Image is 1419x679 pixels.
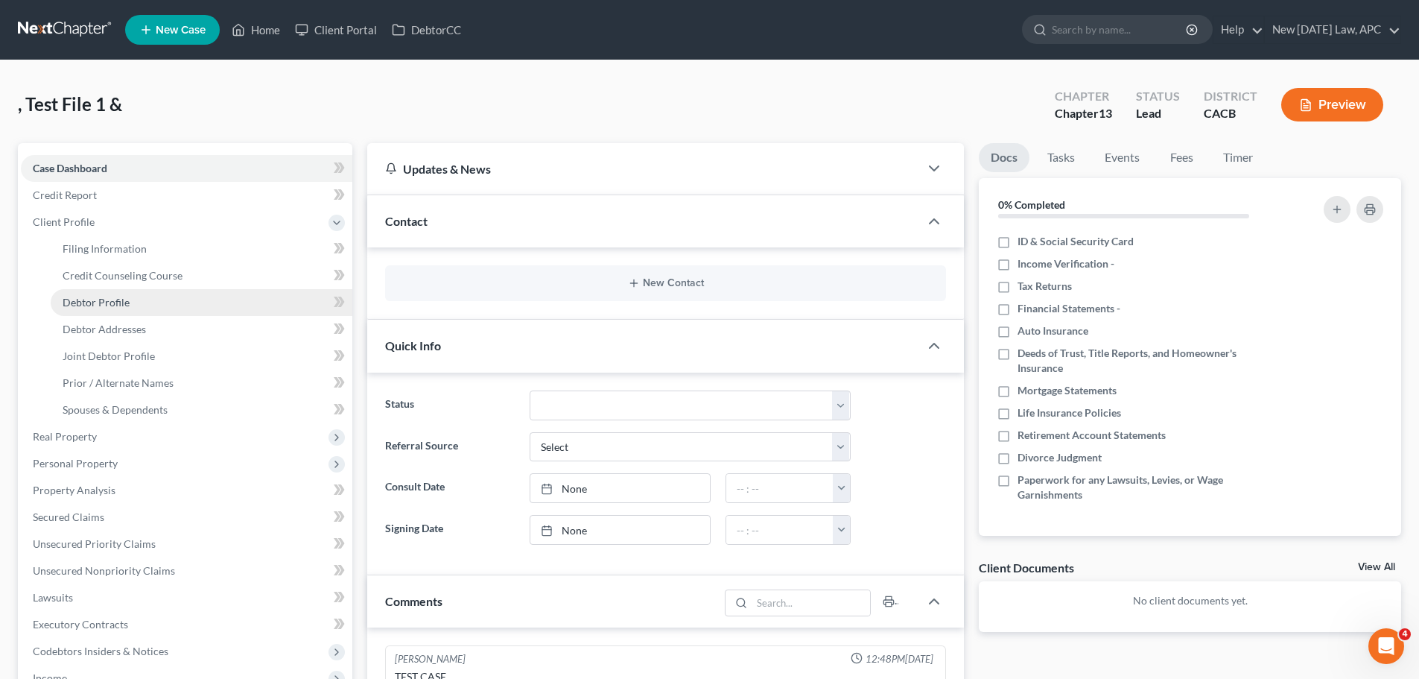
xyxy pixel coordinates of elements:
[51,343,352,370] a: Joint Debtor Profile
[33,484,115,496] span: Property Analysis
[998,198,1065,211] strong: 0% Completed
[1368,628,1404,664] iframe: Intercom live chat
[18,93,122,115] span: , Test File 1 &
[33,457,118,470] span: Personal Property
[991,593,1389,608] p: No client documents yet.
[63,269,182,282] span: Credit Counseling Course
[385,594,442,608] span: Comments
[1018,279,1072,294] span: Tax Returns
[378,391,521,420] label: Status
[385,338,441,353] span: Quick Info
[1213,16,1263,43] a: Help
[384,16,469,43] a: DebtorCC
[51,397,352,423] a: Spouses & Dependents
[33,430,97,443] span: Real Property
[397,277,934,289] button: New Contact
[21,558,352,584] a: Unsecured Nonpriority Claims
[1158,143,1205,172] a: Fees
[33,189,97,201] span: Credit Report
[1018,301,1120,316] span: Financial Statements -
[21,531,352,558] a: Unsecured Priority Claims
[979,143,1029,172] a: Docs
[1035,143,1087,172] a: Tasks
[1099,106,1112,120] span: 13
[1052,16,1188,43] input: Search by name...
[726,474,834,502] input: -- : --
[33,591,73,604] span: Lawsuits
[1018,405,1121,420] span: Life Insurance Policies
[1018,450,1102,465] span: Divorce Judgment
[51,316,352,343] a: Debtor Addresses
[33,162,107,174] span: Case Dashboard
[288,16,384,43] a: Client Portal
[156,25,206,36] span: New Case
[1018,383,1117,398] span: Mortgage Statements
[63,323,146,335] span: Debtor Addresses
[1204,105,1257,122] div: CACB
[33,564,175,577] span: Unsecured Nonpriority Claims
[1018,428,1166,443] span: Retirement Account Statements
[21,182,352,209] a: Credit Report
[63,350,155,362] span: Joint Debtor Profile
[1204,88,1257,105] div: District
[33,645,168,657] span: Codebtors Insiders & Notices
[1281,88,1383,121] button: Preview
[1018,256,1114,271] span: Income Verification -
[1399,628,1411,640] span: 4
[1055,105,1112,122] div: Chapter
[1136,88,1180,105] div: Status
[530,474,710,502] a: None
[33,215,95,228] span: Client Profile
[1265,16,1400,43] a: New [DATE] Law, APC
[866,652,933,666] span: 12:48PM[DATE]
[21,584,352,611] a: Lawsuits
[63,296,130,309] span: Debtor Profile
[224,16,288,43] a: Home
[1018,323,1088,338] span: Auto Insurance
[51,370,352,397] a: Prior / Alternate Names
[63,403,168,416] span: Spouses & Dependents
[752,590,871,616] input: Search...
[1055,88,1112,105] div: Chapter
[33,618,128,631] span: Executory Contracts
[1136,105,1180,122] div: Lead
[1018,473,1283,502] span: Paperwork for any Lawsuits, Levies, or Wage Garnishments
[21,155,352,182] a: Case Dashboard
[21,477,352,504] a: Property Analysis
[1018,346,1283,376] span: Deeds of Trust, Title Reports, and Homeowner's Insurance
[51,289,352,316] a: Debtor Profile
[63,376,174,389] span: Prior / Alternate Names
[33,511,104,523] span: Secured Claims
[378,473,521,503] label: Consult Date
[51,236,352,262] a: Filing Information
[51,262,352,289] a: Credit Counseling Course
[385,214,428,228] span: Contact
[33,537,156,550] span: Unsecured Priority Claims
[530,516,710,544] a: None
[726,516,834,544] input: -- : --
[1211,143,1265,172] a: Timer
[979,560,1074,575] div: Client Documents
[395,652,466,666] div: [PERSON_NAME]
[21,611,352,638] a: Executory Contracts
[1358,562,1395,572] a: View All
[385,161,901,177] div: Updates & News
[21,504,352,531] a: Secured Claims
[378,432,521,462] label: Referral Source
[1018,234,1134,249] span: ID & Social Security Card
[378,515,521,545] label: Signing Date
[63,242,147,255] span: Filing Information
[1093,143,1152,172] a: Events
